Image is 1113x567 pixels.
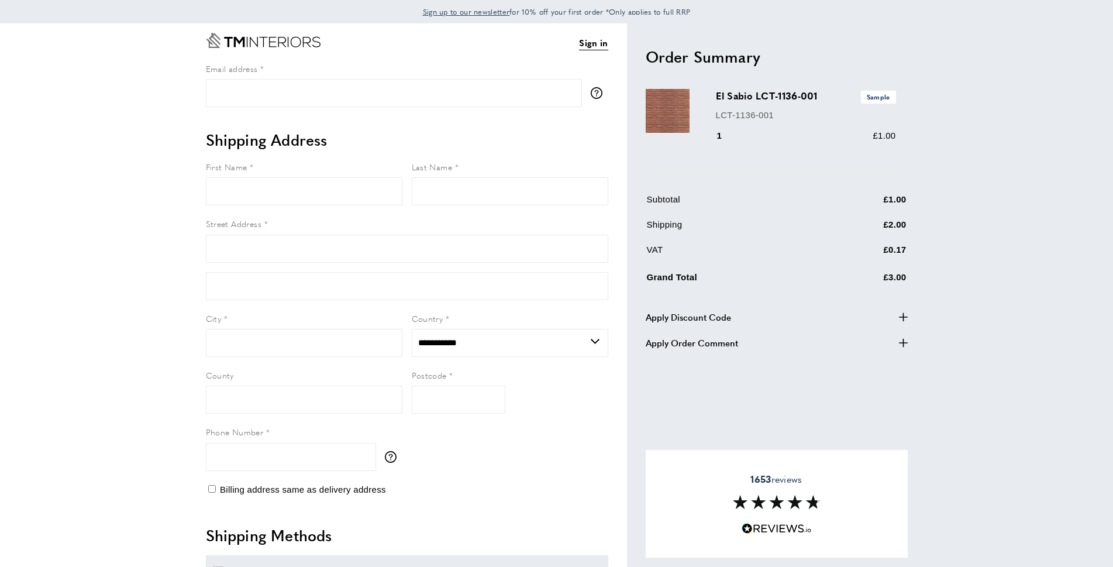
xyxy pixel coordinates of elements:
[646,46,908,67] h2: Order Summary
[579,36,608,50] a: Sign in
[647,218,825,240] td: Shipping
[423,6,510,17] span: Sign up to our newsletter
[208,485,216,493] input: Billing address same as delivery address
[206,218,262,229] span: Street Address
[733,495,821,509] img: Reviews section
[826,218,907,240] td: £2.00
[423,6,510,18] a: Sign up to our newsletter
[826,268,907,293] td: £3.00
[873,130,895,140] span: £1.00
[647,243,825,266] td: VAT
[206,525,608,546] h2: Shipping Methods
[716,89,896,103] h3: El Sabio LCT-1136-001
[206,33,321,48] a: Go to Home page
[646,310,731,324] span: Apply Discount Code
[206,369,234,381] span: County
[646,336,738,350] span: Apply Order Comment
[385,451,402,463] button: More information
[206,312,222,324] span: City
[412,312,443,324] span: Country
[716,129,739,143] div: 1
[716,108,896,122] p: LCT-1136-001
[591,87,608,99] button: More information
[647,193,825,215] td: Subtotal
[826,193,907,215] td: £1.00
[423,6,691,17] span: for 10% off your first order *Only applies to full RRP
[750,473,802,485] span: reviews
[646,89,690,133] img: El Sabio LCT-1136-001
[826,243,907,266] td: £0.17
[206,129,608,150] h2: Shipping Address
[412,369,447,381] span: Postcode
[220,484,386,494] span: Billing address same as delivery address
[206,426,264,438] span: Phone Number
[206,161,247,173] span: First Name
[861,91,896,103] span: Sample
[412,161,453,173] span: Last Name
[206,63,258,74] span: Email address
[750,472,771,486] strong: 1653
[647,268,825,293] td: Grand Total
[742,523,812,534] img: Reviews.io 5 stars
